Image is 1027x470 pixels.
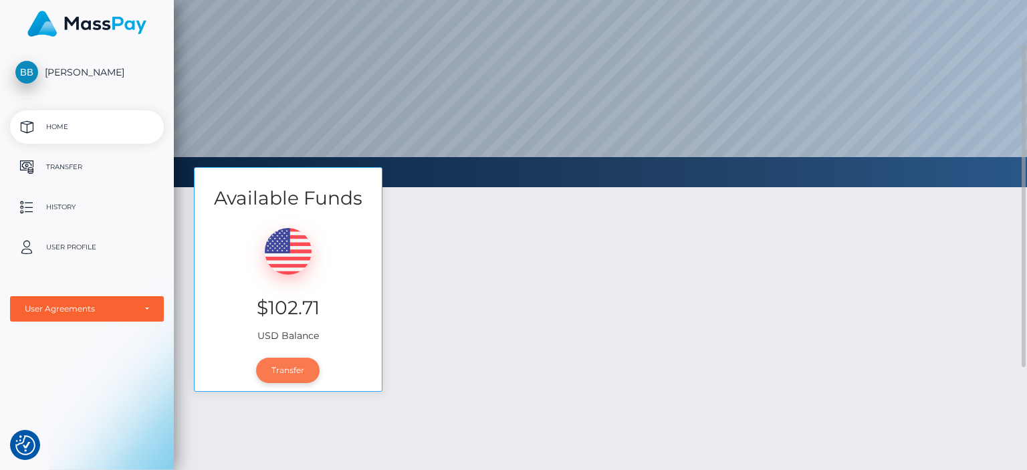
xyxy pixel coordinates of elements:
[10,150,164,184] a: Transfer
[15,435,35,455] button: Consent Preferences
[15,197,158,217] p: History
[15,435,35,455] img: Revisit consent button
[15,237,158,257] p: User Profile
[27,11,146,37] img: MassPay
[10,191,164,224] a: History
[10,296,164,322] button: User Agreements
[25,304,134,314] div: User Agreements
[256,358,320,383] a: Transfer
[195,211,382,350] div: USD Balance
[10,66,164,78] span: [PERSON_NAME]
[265,228,312,275] img: USD.png
[10,231,164,264] a: User Profile
[195,185,382,211] h3: Available Funds
[10,110,164,144] a: Home
[205,295,372,321] h3: $102.71
[15,117,158,137] p: Home
[15,157,158,177] p: Transfer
